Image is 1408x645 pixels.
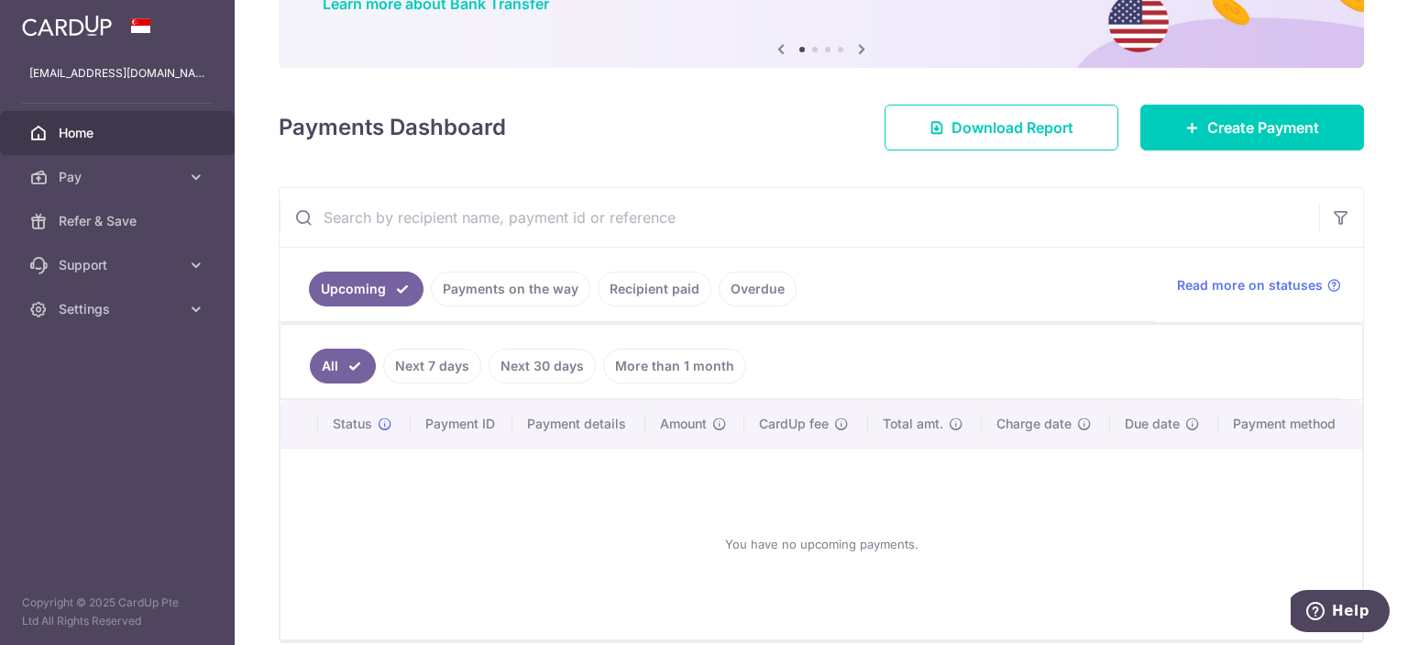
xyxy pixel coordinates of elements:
span: Home [59,124,180,142]
span: Create Payment [1207,117,1319,139]
span: Status [333,415,372,433]
span: Read more on statuses [1177,276,1323,295]
span: Charge date [996,415,1072,433]
a: Next 30 days [489,349,596,384]
a: All [310,349,376,384]
th: Payment details [512,400,645,448]
th: Payment method [1218,400,1362,448]
th: Payment ID [411,400,513,448]
span: Refer & Save [59,212,180,230]
a: Payments on the way [431,272,590,306]
span: Total amt. [883,415,943,433]
span: Download Report [951,117,1073,139]
a: Overdue [719,272,797,306]
iframe: Opens a widget where you can find more information [1291,590,1390,636]
span: Amount [660,415,707,433]
span: Pay [59,168,180,186]
img: CardUp [22,15,112,37]
span: Due date [1125,415,1180,433]
a: Download Report [885,105,1118,150]
span: Support [59,256,180,274]
p: [EMAIL_ADDRESS][DOMAIN_NAME] [29,64,205,83]
a: Read more on statuses [1177,276,1341,295]
input: Search by recipient name, payment id or reference [280,188,1319,247]
a: Upcoming [309,272,423,306]
a: Next 7 days [383,349,481,384]
span: CardUp fee [759,415,829,433]
a: More than 1 month [603,349,746,384]
span: Settings [59,300,180,318]
h4: Payments Dashboard [279,111,506,144]
a: Recipient paid [598,272,711,306]
div: You have no upcoming payments. [302,463,1340,625]
a: Create Payment [1140,105,1364,150]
